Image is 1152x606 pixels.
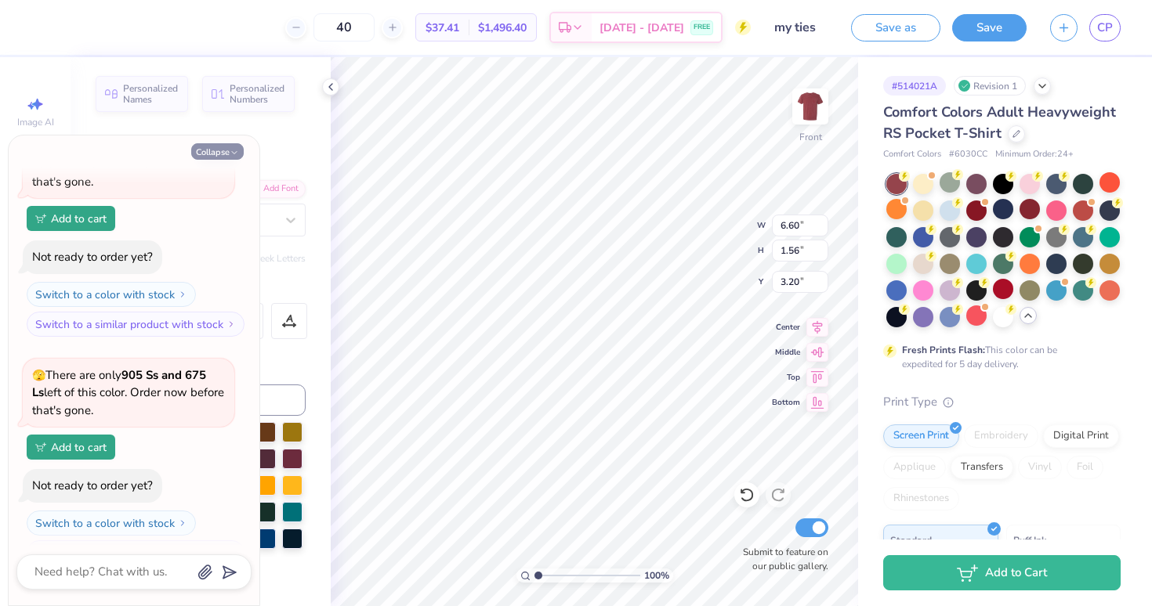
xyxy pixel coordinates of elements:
[27,510,196,536] button: Switch to a color with stock
[763,12,839,43] input: Untitled Design
[27,312,245,337] button: Switch to a similar product with stock
[35,214,46,223] img: Add to cart
[883,487,959,510] div: Rhinestones
[890,532,932,548] span: Standard
[32,249,153,265] div: Not ready to order yet?
[772,347,800,358] span: Middle
[426,20,459,36] span: $37.41
[27,540,245,565] button: Switch to a similar product with stock
[35,442,46,452] img: Add to cart
[1097,19,1113,37] span: CP
[178,290,187,299] img: Switch to a color with stock
[734,545,828,573] label: Submit to feature on our public gallery.
[964,424,1038,448] div: Embroidery
[244,180,306,198] div: Add Font
[952,14,1027,41] button: Save
[902,343,1095,371] div: This color can be expedited for 5 day delivery.
[851,14,940,41] button: Save as
[951,456,1013,479] div: Transfers
[1067,456,1103,479] div: Foil
[883,456,946,479] div: Applique
[772,322,800,333] span: Center
[1013,532,1046,548] span: Puff Ink
[883,148,941,161] span: Comfort Colors
[27,282,196,307] button: Switch to a color with stock
[32,367,224,418] span: There are only left of this color. Order now before that's gone.
[32,139,224,189] span: There are only left of this color. Order now before that's gone.
[883,103,1116,142] span: Comfort Colors Adult Heavyweight RS Pocket T-Shirt
[32,478,153,493] div: Not ready to order yet?
[1043,424,1119,448] div: Digital Print
[600,20,684,36] span: [DATE] - [DATE]
[478,20,527,36] span: $1,496.40
[123,83,179,105] span: Personalized Names
[883,76,946,96] div: # 514021A
[17,116,54,128] span: Image AI
[883,555,1121,590] button: Add to Cart
[799,130,822,144] div: Front
[226,319,236,329] img: Switch to a similar product with stock
[795,91,826,122] img: Front
[883,393,1121,411] div: Print Type
[32,368,45,383] span: 🫣
[644,568,669,583] span: 100 %
[1018,456,1062,479] div: Vinyl
[27,435,115,460] button: Add to cart
[954,76,1026,96] div: Revision 1
[191,143,244,160] button: Collapse
[694,22,710,33] span: FREE
[27,206,115,231] button: Add to cart
[772,397,800,408] span: Bottom
[883,424,959,448] div: Screen Print
[772,372,800,383] span: Top
[995,148,1074,161] span: Minimum Order: 24 +
[178,518,187,528] img: Switch to a color with stock
[902,344,985,356] strong: Fresh Prints Flash:
[949,148,987,161] span: # 6030CC
[230,83,285,105] span: Personalized Numbers
[1089,14,1121,41] a: CP
[313,13,375,41] input: – –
